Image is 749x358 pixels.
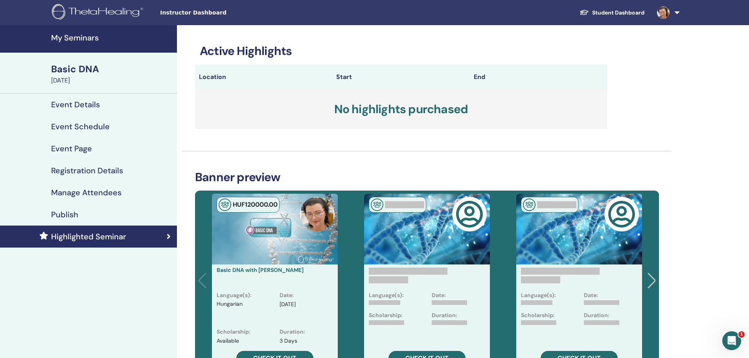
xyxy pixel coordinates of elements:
[51,210,78,219] h4: Publish
[51,100,100,109] h4: Event Details
[217,300,243,321] p: Hungarian
[722,331,741,350] iframe: Intercom live chat
[51,166,123,175] h4: Registration Details
[432,291,446,299] p: Date:
[51,188,121,197] h4: Manage Attendees
[521,291,556,299] p: Language(s):
[657,6,670,19] img: default.jpg
[280,328,305,336] p: Duration :
[738,331,745,338] span: 1
[195,64,332,90] th: Location
[51,33,172,42] h4: My Seminars
[46,62,177,85] a: Basic DNA[DATE]
[195,90,607,129] h3: No highlights purchased
[51,76,172,85] div: [DATE]
[369,291,404,299] p: Language(s):
[51,144,92,153] h4: Event Page
[217,291,252,299] p: Language(s) :
[217,337,239,345] p: Available
[280,337,297,345] p: 3 Days
[371,198,383,211] img: In-Person Seminar
[300,197,335,231] img: default.jpg
[52,4,146,22] img: logo.png
[573,6,651,20] a: Student Dashboard
[233,200,278,209] span: HUF 120000 .00
[584,291,598,299] p: Date:
[280,291,294,299] p: Date :
[608,200,635,228] img: user-circle-regular.svg
[369,311,403,319] p: Scholarship:
[217,328,250,336] p: Scholarship :
[195,170,659,184] h3: Banner preview
[470,64,607,90] th: End
[432,311,457,319] p: Duration:
[456,200,483,228] img: user-circle-regular.svg
[521,311,555,319] p: Scholarship:
[580,9,589,16] img: graduation-cap-white.svg
[332,64,469,90] th: Start
[51,62,172,76] div: Basic DNA
[584,311,609,319] p: Duration:
[195,44,607,58] h3: Active Highlights
[51,232,126,241] h4: Highlighted Seminar
[280,300,296,308] p: [DATE]
[217,266,304,274] a: Basic DNA with [PERSON_NAME]
[219,198,231,211] img: In-Person Seminar
[523,198,536,211] img: In-Person Seminar
[160,9,278,17] span: Instructor Dashboard
[51,122,110,131] h4: Event Schedule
